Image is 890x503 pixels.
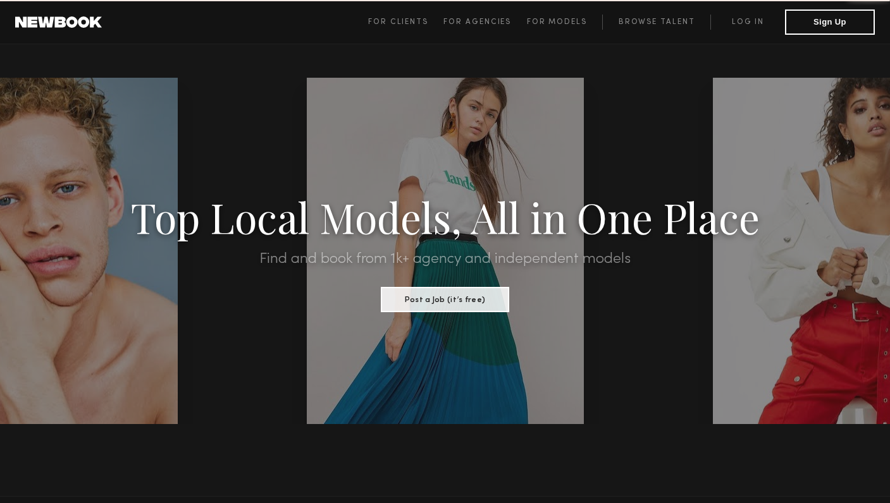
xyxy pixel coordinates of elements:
button: Post a Job (it’s free) [381,287,509,312]
h1: Top Local Models, All in One Place [67,197,824,236]
a: Log in [710,15,785,30]
span: For Models [527,18,587,26]
a: Browse Talent [602,15,710,30]
a: For Clients [368,15,443,30]
a: Post a Job (it’s free) [381,291,509,305]
span: For Agencies [443,18,511,26]
a: For Agencies [443,15,526,30]
button: Sign Up [785,9,875,35]
a: For Models [527,15,603,30]
span: For Clients [368,18,428,26]
h2: Find and book from 1k+ agency and independent models [67,251,824,267]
